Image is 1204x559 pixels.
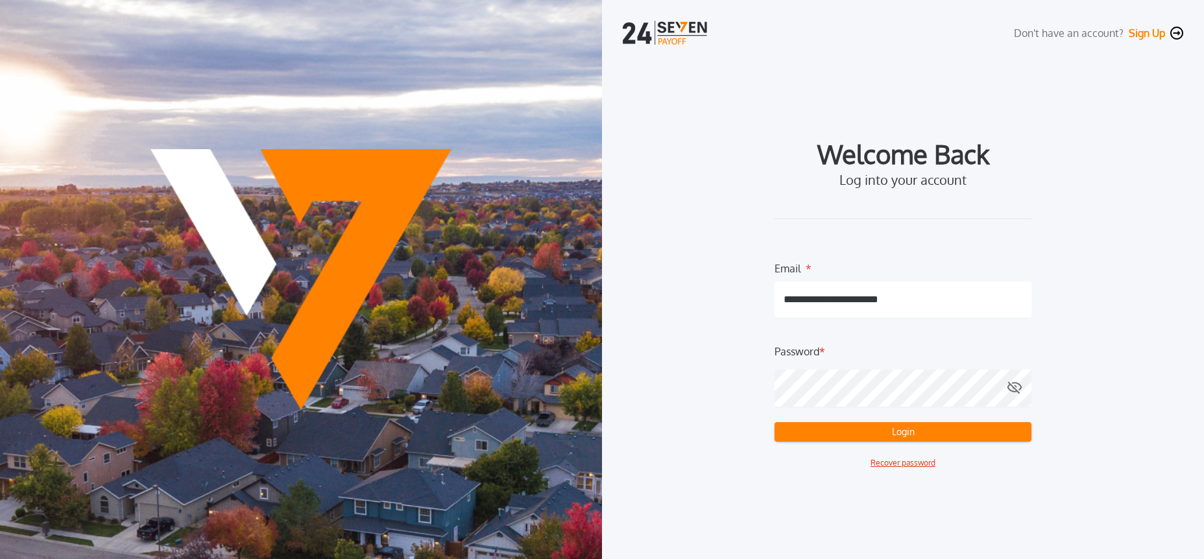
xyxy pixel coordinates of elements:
label: Don't have an account? [1014,25,1124,41]
input: Password* [775,370,1031,407]
button: Sign Up [1129,27,1165,40]
img: Payoff [150,149,451,410]
button: Login [775,422,1031,442]
label: Welcome Back [817,143,989,164]
label: Log into your account [839,172,967,187]
label: Password [775,344,819,359]
button: Recover password [871,457,935,469]
button: Password* [1007,370,1022,407]
img: navigation-icon [1170,27,1183,40]
img: logo [623,21,710,45]
label: Email [775,261,801,271]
